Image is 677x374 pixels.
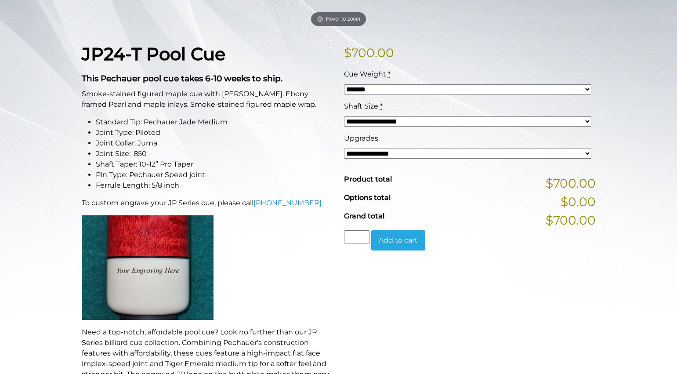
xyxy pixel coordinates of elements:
[344,212,384,220] span: Grand total
[344,45,351,60] span: $
[344,70,386,78] span: Cue Weight
[546,211,596,229] span: $700.00
[96,159,333,170] li: Shaft Taper: 10-12” Pro Taper
[388,70,391,78] abbr: required
[344,193,391,202] span: Options total
[82,89,333,110] p: Smoke-stained figured maple cue with [PERSON_NAME]. Ebony framed Pearl and maple inlays. Smoke-st...
[546,174,596,192] span: $700.00
[96,149,333,159] li: Joint Size: .850
[344,134,378,142] span: Upgrades
[82,73,282,84] strong: This Pechauer pool cue takes 6-10 weeks to ship.
[96,170,333,180] li: Pin Type: Pechauer Speed joint
[380,102,383,110] abbr: required
[344,175,392,183] span: Product total
[96,138,333,149] li: Joint Collar: Juma
[82,43,225,65] strong: JP24-T Pool Cue
[96,180,333,191] li: Ferrule Length: 5/8 inch
[82,215,214,320] img: An image of a cue butt with the words "YOUR ENGRAVING HERE".
[371,230,425,251] button: Add to cart
[82,198,333,208] p: To custom engrave your JP Series cue, please call
[96,127,333,138] li: Joint Type: Piloted
[253,199,323,207] a: [PHONE_NUMBER].
[344,102,378,110] span: Shaft Size
[96,117,333,127] li: Standard Tip: Pechauer Jade Medium
[344,230,369,243] input: Product quantity
[344,45,394,60] bdi: 700.00
[561,192,596,211] span: $0.00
